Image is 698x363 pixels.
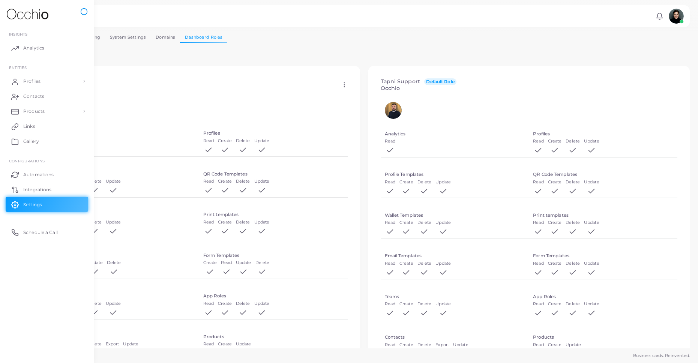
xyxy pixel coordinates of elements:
label: Delete [236,138,250,144]
label: Read [221,260,231,266]
span: Occhio [381,85,400,91]
label: Update [87,260,103,266]
img: avatar [385,102,402,119]
span: Contacts [23,93,44,100]
label: Update [254,178,270,184]
h5: Contacts [385,334,405,340]
h5: Products [203,334,224,339]
span: Settings [23,201,42,208]
label: Read [385,138,395,144]
label: Read [203,138,214,144]
label: Delete [566,179,580,185]
label: Read [385,179,395,185]
label: Delete [417,220,432,226]
span: INSIGHTS [9,31,94,37]
label: Create [548,179,562,185]
label: Create [218,219,232,225]
label: Delete [236,301,250,307]
label: Create [218,178,232,184]
label: Create [218,301,232,307]
label: Read [385,342,395,348]
h5: Teams [385,294,399,299]
span: Profiles [23,78,41,85]
label: Delete [87,178,102,184]
label: Read [203,341,214,347]
label: Delete [566,138,580,144]
h5: Wallet Templates [385,213,423,218]
label: Update [254,301,270,307]
label: Update [106,301,121,307]
label: Update [584,179,599,185]
label: Create [548,301,562,307]
h5: Form Templates [533,253,569,258]
label: Update [435,220,451,226]
label: Read [533,138,543,144]
a: Automations [6,167,88,182]
span: Automations [23,171,54,178]
span: Schedule a Call [23,229,58,236]
a: logo [7,7,48,21]
label: Delete [255,260,270,266]
label: Read [533,261,543,267]
h5: Print templates [203,212,239,217]
label: Create [399,342,413,348]
span: ENTITIES [9,65,94,70]
label: Delete [107,260,121,266]
label: Delete [566,220,580,226]
h5: App Roles [203,293,226,298]
label: Update [584,138,599,144]
label: Update [453,342,468,348]
label: Update [584,220,599,226]
label: Read [385,301,395,307]
a: Schedule a Call [6,225,88,240]
label: Read [533,220,543,226]
label: Delete [417,179,432,185]
label: Read [533,179,543,185]
label: Update [435,179,451,185]
a: avatar [666,9,686,24]
label: Update [254,219,270,225]
label: Create [548,261,562,267]
span: Configurations [9,158,94,164]
label: Read [533,342,543,348]
span: Gallery [23,138,39,145]
label: Update [123,341,138,347]
a: System Settings [105,32,151,43]
label: Create [399,220,413,226]
label: Export [106,341,119,347]
h5: Email Templates [385,253,422,258]
h5: Profile Templates [385,172,424,177]
label: Create [218,138,232,144]
label: Delete [87,341,102,347]
h5: Form Templates [203,253,240,258]
label: Update [584,261,599,267]
label: Create [548,342,562,348]
label: Export [435,342,449,348]
h5: QR Code Templates [533,172,577,177]
span: Business cards. Reinvented. [633,352,690,359]
label: Delete [566,301,580,307]
img: avatar [669,9,684,24]
a: Products [6,104,88,119]
label: Update [236,260,251,266]
span: Integrations [23,186,51,193]
label: Create [399,179,413,185]
h5: Products [533,334,554,340]
label: Update [435,261,451,267]
label: Delete [417,261,432,267]
h5: Profiles [203,130,220,136]
span: Products [23,108,45,115]
label: Update [106,219,121,225]
label: Create [548,220,562,226]
label: Update [566,342,581,348]
label: Delete [566,261,580,267]
label: Delete [417,342,432,348]
h5: App Roles [533,294,556,299]
h5: Analytics [385,131,406,136]
label: Read [533,301,543,307]
label: Delete [87,301,102,307]
label: Delete [236,178,250,184]
label: Read [385,261,395,267]
a: Gallery [6,134,88,149]
a: Analytics [6,40,88,55]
